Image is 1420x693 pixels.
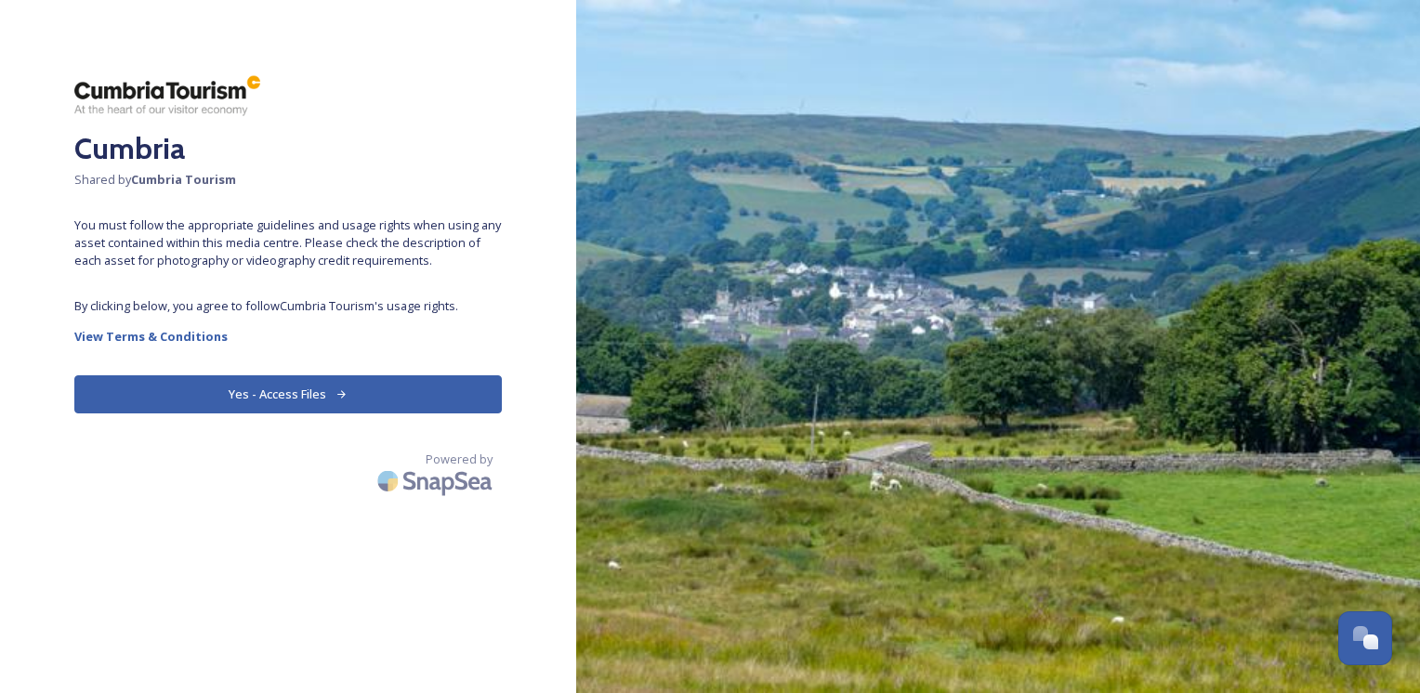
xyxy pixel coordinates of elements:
a: View Terms & Conditions [74,325,502,347]
span: Shared by [74,171,502,189]
button: Yes - Access Files [74,375,502,413]
img: ct_logo.png [74,74,260,117]
button: Open Chat [1338,611,1392,665]
span: Powered by [426,451,493,468]
h2: Cumbria [74,126,502,171]
strong: Cumbria Tourism [131,171,236,188]
img: SnapSea Logo [372,459,502,503]
span: You must follow the appropriate guidelines and usage rights when using any asset contained within... [74,216,502,270]
strong: View Terms & Conditions [74,328,228,345]
span: By clicking below, you agree to follow Cumbria Tourism 's usage rights. [74,297,502,315]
